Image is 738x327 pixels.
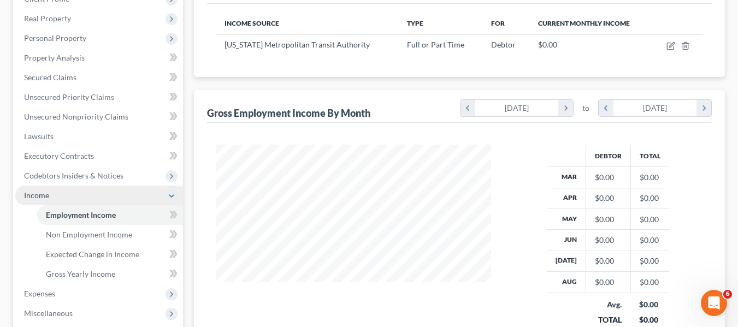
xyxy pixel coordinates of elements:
[538,40,557,49] span: $0.00
[24,73,76,82] span: Secured Claims
[225,40,370,49] span: [US_STATE] Metropolitan Transit Authority
[24,289,55,298] span: Expenses
[46,249,139,259] span: Expected Change in Income
[37,245,183,264] a: Expected Change in Income
[558,100,573,116] i: chevron_right
[491,40,516,49] span: Debtor
[15,87,183,107] a: Unsecured Priority Claims
[630,145,669,167] th: Total
[594,299,622,310] div: Avg.
[24,53,85,62] span: Property Analysis
[538,19,630,27] span: Current Monthly Income
[24,33,86,43] span: Personal Property
[24,112,128,121] span: Unsecured Nonpriority Claims
[630,167,669,188] td: $0.00
[595,172,622,183] div: $0.00
[723,290,732,299] span: 6
[595,277,622,288] div: $0.00
[37,264,183,284] a: Gross Yearly Income
[696,100,711,116] i: chevron_right
[595,255,622,266] div: $0.00
[701,290,727,316] iframe: Intercom live chat
[24,92,114,102] span: Unsecured Priority Claims
[547,272,586,293] th: Aug
[24,132,54,141] span: Lawsuits
[46,230,132,239] span: Non Employment Income
[630,272,669,293] td: $0.00
[24,14,71,23] span: Real Property
[46,269,115,278] span: Gross Yearly Income
[407,40,464,49] span: Full or Part Time
[547,209,586,229] th: May
[639,314,660,325] div: $0.00
[407,19,423,27] span: Type
[37,205,183,225] a: Employment Income
[630,251,669,271] td: $0.00
[547,167,586,188] th: Mar
[630,209,669,229] td: $0.00
[491,19,505,27] span: For
[599,100,613,116] i: chevron_left
[207,106,370,120] div: Gross Employment Income By Month
[595,235,622,246] div: $0.00
[630,188,669,209] td: $0.00
[15,127,183,146] a: Lawsuits
[24,191,49,200] span: Income
[639,299,660,310] div: $0.00
[24,151,94,160] span: Executory Contracts
[24,171,123,180] span: Codebtors Insiders & Notices
[460,100,475,116] i: chevron_left
[630,230,669,251] td: $0.00
[547,188,586,209] th: Apr
[582,103,589,114] span: to
[547,251,586,271] th: [DATE]
[15,107,183,127] a: Unsecured Nonpriority Claims
[595,193,622,204] div: $0.00
[613,100,697,116] div: [DATE]
[37,225,183,245] a: Non Employment Income
[595,214,622,225] div: $0.00
[15,146,183,166] a: Executory Contracts
[594,314,622,325] div: TOTAL
[475,100,559,116] div: [DATE]
[24,308,73,318] span: Miscellaneous
[547,230,586,251] th: Jun
[225,19,279,27] span: Income Source
[15,68,183,87] a: Secured Claims
[15,48,183,68] a: Property Analysis
[46,210,116,219] span: Employment Income
[586,145,630,167] th: Debtor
